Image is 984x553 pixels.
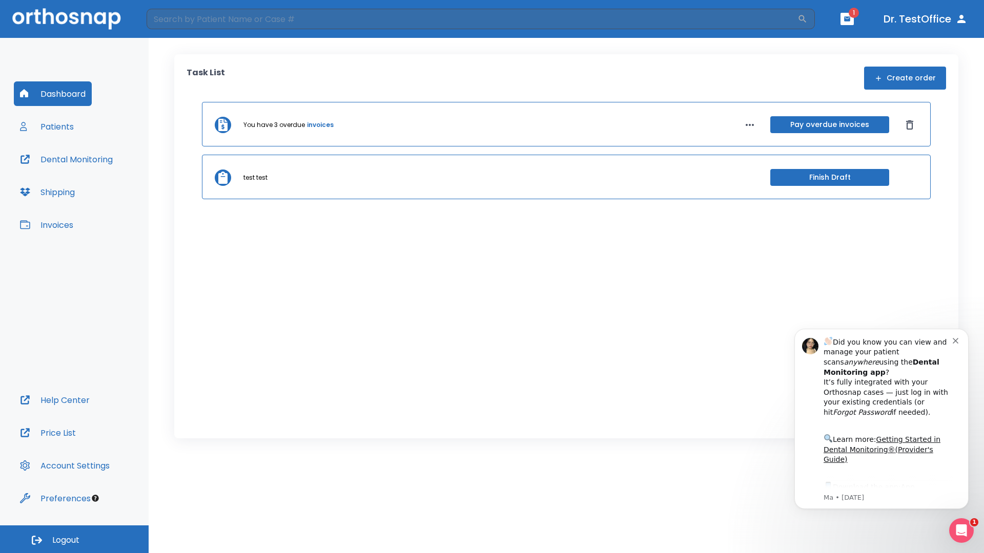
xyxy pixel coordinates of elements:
[91,494,100,503] div: Tooltip anchor
[45,180,174,189] p: Message from Ma, sent 3w ago
[12,8,121,29] img: Orthosnap
[243,173,268,182] p: test test
[52,535,79,546] span: Logout
[187,67,225,90] p: Task List
[174,22,182,30] button: Dismiss notification
[14,212,79,237] button: Invoices
[14,180,81,204] button: Shipping
[14,147,119,172] button: Dental Monitoring
[770,116,889,133] button: Pay overdue invoices
[849,8,859,18] span: 1
[864,67,946,90] button: Create order
[243,120,305,130] p: You have 3 overdue
[307,120,334,130] a: invoices
[45,169,136,188] a: App Store
[14,81,92,106] button: Dashboard
[14,486,97,511] button: Preferences
[770,169,889,186] button: Finish Draft
[779,313,984,525] iframe: Intercom notifications message
[14,420,82,445] button: Price List
[970,518,978,526] span: 1
[879,10,972,28] button: Dr. TestOffice
[14,388,96,412] button: Help Center
[14,453,116,478] button: Account Settings
[14,114,80,139] button: Patients
[901,117,918,133] button: Dismiss
[45,167,174,219] div: Download the app: | ​ Let us know if you need help getting started!
[949,518,974,543] iframe: Intercom live chat
[147,9,797,29] input: Search by Patient Name or Case #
